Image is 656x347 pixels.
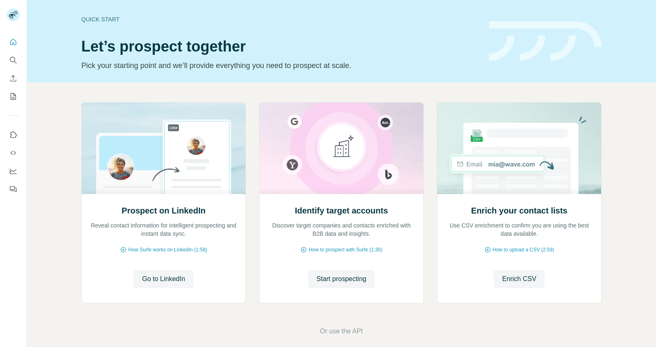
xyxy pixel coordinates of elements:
h2: Prospect on LinkedIn [122,205,205,216]
img: banner [489,21,602,61]
button: Enrich CSV [7,71,20,86]
button: Feedback [7,182,20,197]
img: Enrich your contact lists [437,103,602,194]
button: Go to LinkedIn [134,270,193,288]
p: Reveal contact information for intelligent prospecting and instant data sync. [90,221,237,238]
button: My lists [7,89,20,104]
h2: Enrich your contact lists [471,205,567,216]
h2: Identify target accounts [295,205,388,216]
img: Identify target accounts [259,103,424,194]
button: Use Surfe on LinkedIn [7,127,20,142]
button: Quick start [7,35,20,49]
div: Quick start [81,15,479,23]
h1: Let’s prospect together [81,38,479,55]
button: Start prospecting [308,270,375,288]
p: Discover target companies and contacts enriched with B2B data and insights. [268,221,415,238]
span: Start prospecting [316,274,366,284]
span: Go to LinkedIn [142,274,185,284]
span: How to prospect with Surfe (1:30) [309,246,382,253]
p: Pick your starting point and we’ll provide everything you need to prospect at scale. [81,60,479,71]
span: Enrich CSV [502,274,536,284]
span: How Surfe works on LinkedIn (1:58) [128,246,207,253]
button: Or use the API [320,326,363,336]
button: Dashboard [7,164,20,178]
img: Prospect on LinkedIn [81,103,246,194]
button: Use Surfe API [7,145,20,160]
span: How to upload a CSV (2:59) [493,246,554,253]
p: Use CSV enrichment to confirm you are using the best data available. [446,221,593,238]
button: Search [7,53,20,68]
button: Enrich CSV [494,270,545,288]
